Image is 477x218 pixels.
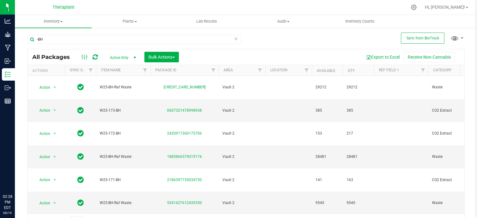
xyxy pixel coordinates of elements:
span: W25-171-BH [100,177,147,183]
input: Search Package ID, Item Name, SKU, Lot or Part Number... [27,35,241,44]
span: 163 [347,177,370,183]
a: Lab Results [168,15,245,28]
span: Action [34,199,51,207]
inline-svg: Inventory [5,71,11,78]
span: select [51,176,59,184]
span: Lab Results [188,19,225,24]
span: In Sync [77,83,84,91]
a: Audit [245,15,322,28]
span: select [51,153,59,161]
span: Vault 2 [222,108,261,113]
a: Filter [208,65,219,76]
button: Sync from BioTrack [401,33,444,44]
inline-svg: Inbound [5,58,11,64]
inline-svg: Grow [5,31,11,38]
iframe: Resource center [6,168,25,187]
span: Sync from BioTrack [407,36,439,40]
span: Action [34,153,51,161]
span: select [51,199,59,207]
p: 08/19 [3,211,12,215]
span: Action [34,176,51,184]
span: W25-BH-Raf Waste [100,154,147,160]
span: 9545 [316,200,339,206]
span: In Sync [77,152,84,161]
a: Location [270,68,288,72]
span: 385 [347,108,370,113]
span: Plants [92,19,168,24]
a: Inventory Counts [322,15,398,28]
span: 29212 [316,84,339,90]
span: Action [34,106,51,115]
span: select [51,106,59,115]
iframe: Resource center unread badge [18,167,26,175]
a: Plants [92,15,168,28]
button: Bulk Actions [144,52,179,62]
span: select [51,83,59,92]
span: Inventory Counts [337,19,383,24]
span: 9545 [347,200,370,206]
span: 141 [316,177,339,183]
a: Filter [140,65,150,76]
button: Export to Excel [362,52,404,62]
span: Hi, [PERSON_NAME]! [425,5,465,10]
span: Audit [245,19,321,24]
a: 2186397155034730 [167,178,202,182]
span: In Sync [77,198,84,207]
span: 28481 [347,154,370,160]
a: 1885866579019176 [167,154,202,159]
span: select [51,129,59,138]
span: Action [34,129,51,138]
span: W25-BH-Raf Waste [100,84,147,90]
span: W25-BH-Raf Waste [100,200,147,206]
inline-svg: Reports [5,98,11,104]
inline-svg: Outbound [5,85,11,91]
span: Vault 2 [222,84,261,90]
a: Category [433,68,452,72]
a: Available [317,69,335,73]
span: Clear [234,35,238,43]
inline-svg: Manufacturing [5,45,11,51]
span: Vault 2 [222,177,261,183]
inline-svg: Analytics [5,18,11,24]
a: Filter [418,65,428,76]
span: 217 [347,131,370,136]
a: Filter [255,65,265,76]
a: Inventory [15,15,92,28]
p: 02:28 PM EDT [3,194,12,211]
a: Area [224,68,233,72]
span: 385 [316,108,339,113]
span: Theraplant [52,5,75,10]
span: In Sync [77,176,84,184]
span: In Sync [77,106,84,115]
a: 0607321478998938 [167,108,202,113]
a: 5341627612435350 [167,201,202,205]
span: W25-172-BH [100,131,147,136]
a: Item Name [101,68,121,72]
span: Bulk Actions [148,55,175,60]
span: In Sync [77,129,84,138]
span: Vault 2 [222,200,261,206]
span: All Packages [32,54,76,60]
span: Inventory [15,19,92,24]
span: 28481 [316,154,339,160]
a: Filter [302,65,312,76]
span: W25-173-BH [100,108,147,113]
span: 29212 [347,84,370,90]
a: Qty [348,69,355,73]
span: Action [34,83,51,92]
a: Ref Field 1 [379,68,399,72]
a: 2420917360175706 [167,131,202,136]
span: Vault 2 [222,154,261,160]
span: Vault 2 [222,131,261,136]
span: 153 [316,131,339,136]
div: Actions [32,69,62,73]
a: [CREDIT_CARD_NUMBER] [164,85,206,89]
a: Sync Status [70,68,94,72]
button: Receive Non-Cannabis [404,52,455,62]
div: Manage settings [410,4,418,10]
a: Package ID [155,68,176,72]
a: Filter [86,65,96,76]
